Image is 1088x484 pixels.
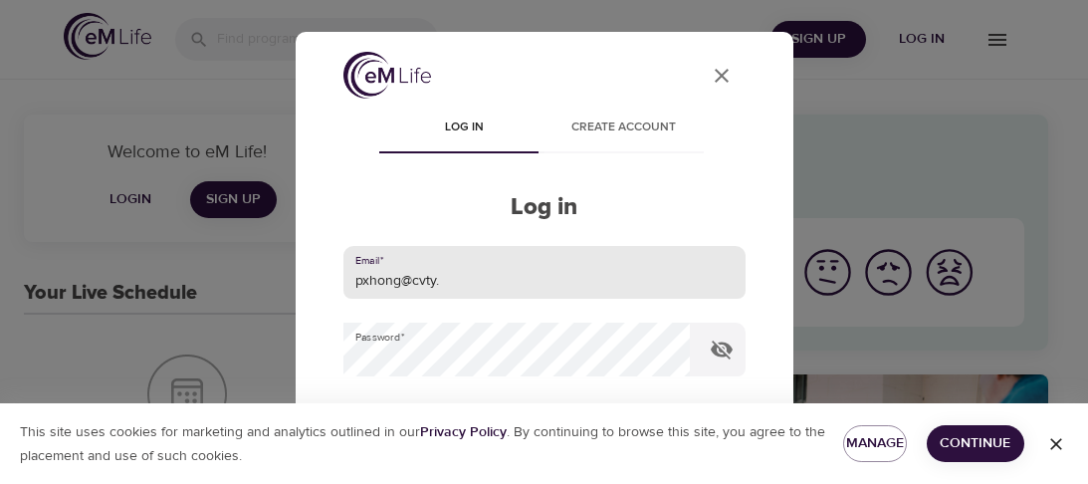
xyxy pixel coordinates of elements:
span: Manage [859,431,891,456]
div: disabled tabs example [343,106,746,153]
span: Continue [943,431,1008,456]
span: Log in [397,118,533,138]
button: Forgot password [468,400,620,437]
h2: Log in [343,193,746,222]
img: logo [343,52,431,99]
span: Create account [556,118,692,138]
button: close [698,52,746,100]
b: Privacy Policy [420,423,507,441]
